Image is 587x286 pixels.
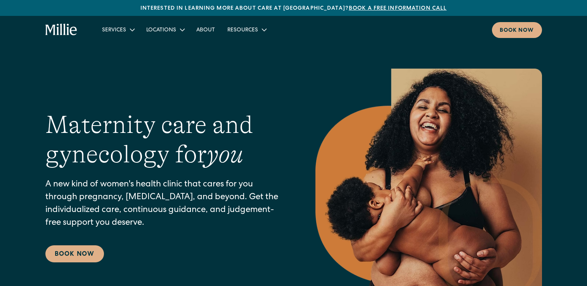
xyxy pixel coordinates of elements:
[227,26,258,34] div: Resources
[207,140,243,168] em: you
[221,23,272,36] div: Resources
[349,6,447,11] a: Book a free information call
[45,110,284,170] h1: Maternity care and gynecology for
[102,26,126,34] div: Services
[500,27,534,35] div: Book now
[45,245,104,262] a: Book Now
[96,23,140,36] div: Services
[190,23,221,36] a: About
[45,179,284,230] p: A new kind of women's health clinic that cares for you through pregnancy, [MEDICAL_DATA], and bey...
[146,26,176,34] div: Locations
[492,22,542,38] a: Book now
[140,23,190,36] div: Locations
[45,24,78,36] a: home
